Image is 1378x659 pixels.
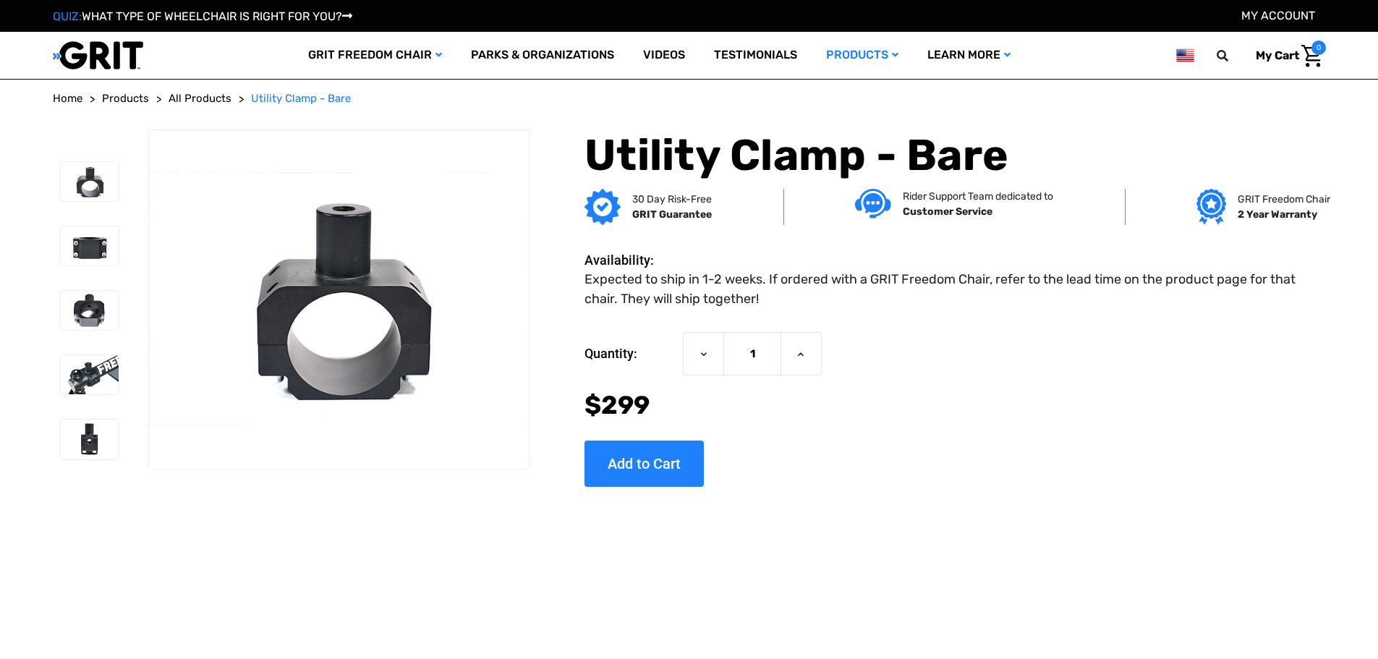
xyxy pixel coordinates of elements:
img: GRIT Guarantee [584,189,621,225]
dd: Expected to ship in 1-2 weeks. If ordered with a GRIT Freedom Chair, refer to the lead time on th... [584,270,1318,309]
a: Account [1241,9,1315,22]
img: Utility Clamp - Bare [60,355,119,394]
strong: 2 Year Warranty [1238,208,1317,221]
img: Utility Clamp - Bare [60,420,119,459]
span: $299 [584,390,650,420]
strong: GRIT Guarantee [632,208,712,221]
a: QUIZ:WHAT TYPE OF WHEELCHAIR IS RIGHT FOR YOU? [53,9,352,23]
a: Cart with 0 items [1245,41,1326,71]
label: Quantity: [584,332,676,375]
img: Utility Clamp - Bare [149,172,529,426]
a: Testimonials [699,32,812,79]
span: QUIZ: [53,9,82,23]
span: Products [102,92,149,105]
nav: Breadcrumb [53,90,1326,107]
p: GRIT Freedom Chair [1238,192,1330,207]
span: All Products [169,92,231,105]
img: Cart [1301,45,1322,67]
a: Learn More [913,32,1025,79]
p: 30 Day Risk-Free [632,192,712,207]
a: Products [812,32,913,79]
a: GRIT Freedom Chair [294,32,456,79]
img: us.png [1176,46,1194,64]
a: Home [53,90,82,107]
img: Customer service [855,189,891,218]
h1: Utility Clamp - Bare [584,129,1325,182]
a: Products [102,90,149,107]
img: Utility Clamp - Bare [60,291,119,330]
img: Grit freedom [1196,189,1226,225]
img: Utility Clamp - Bare [60,226,119,265]
span: 0 [1311,41,1326,55]
a: Parks & Organizations [456,32,629,79]
a: Videos [629,32,699,79]
strong: Customer Service [903,205,992,218]
input: Search [1223,41,1245,71]
input: Add to Cart [584,441,704,487]
img: GRIT All-Terrain Wheelchair and Mobility Equipment [53,41,143,70]
a: Utility Clamp - Bare [251,90,351,107]
span: Utility Clamp - Bare [251,92,351,105]
img: Utility Clamp - Bare [60,162,119,201]
dt: Availability: [584,250,676,270]
span: My Cart [1256,48,1299,62]
p: Rider Support Team dedicated to [903,189,1053,204]
a: All Products [169,90,231,107]
span: Home [53,92,82,105]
